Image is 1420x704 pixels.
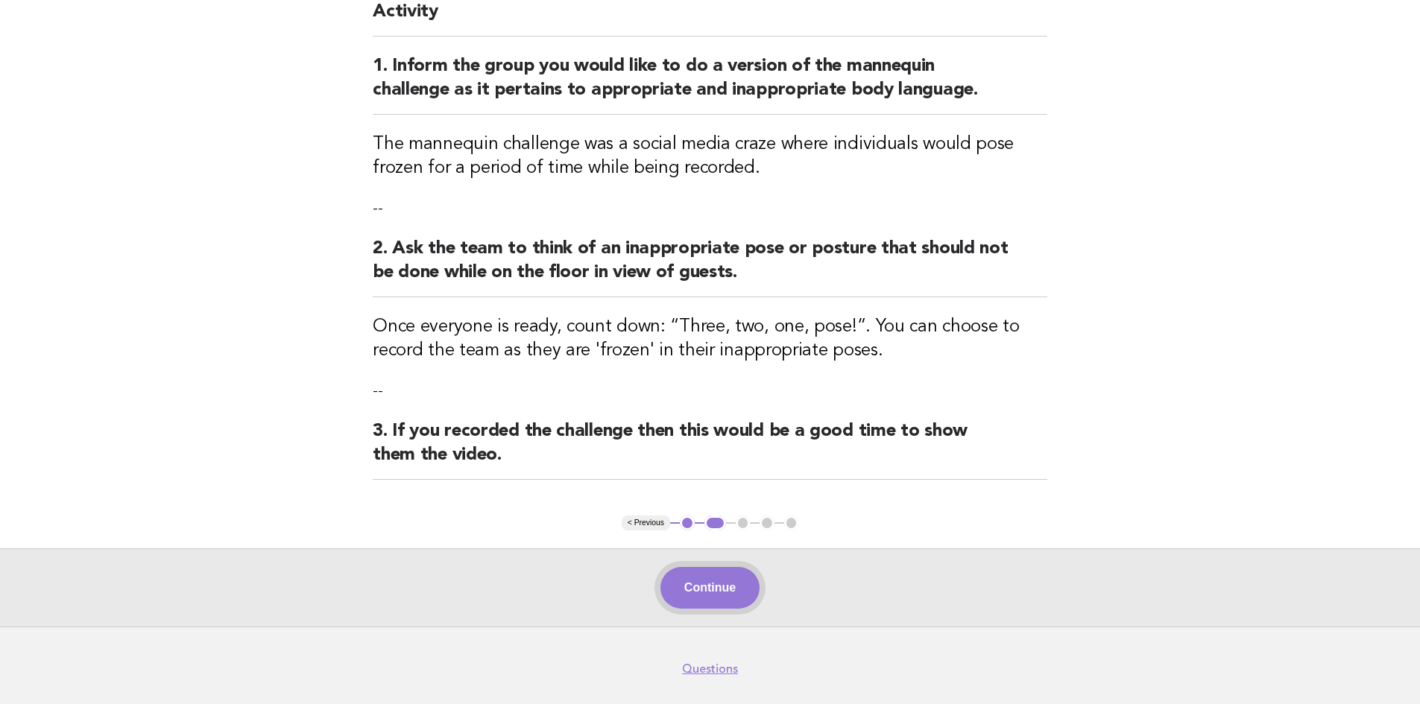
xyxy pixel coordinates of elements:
h2: 3. If you recorded the challenge then this would be a good time to show them the video. [373,419,1047,480]
a: Questions [682,662,738,676]
h2: 2. Ask the team to think of an inappropriate pose or posture that should not be done while on the... [373,237,1047,297]
p: -- [373,381,1047,402]
button: Continue [660,567,760,609]
h3: The mannequin challenge was a social media craze where individuals would pose frozen for a period... [373,133,1047,180]
p: -- [373,198,1047,219]
h2: 1. Inform the group you would like to do a version of the mannequin challenge as it pertains to a... [373,54,1047,115]
button: < Previous [622,516,670,530]
button: 1 [680,516,695,530]
button: 2 [704,516,726,530]
h3: Once everyone is ready, count down: “Three, two, one, pose!”. You can choose to record the team a... [373,315,1047,363]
